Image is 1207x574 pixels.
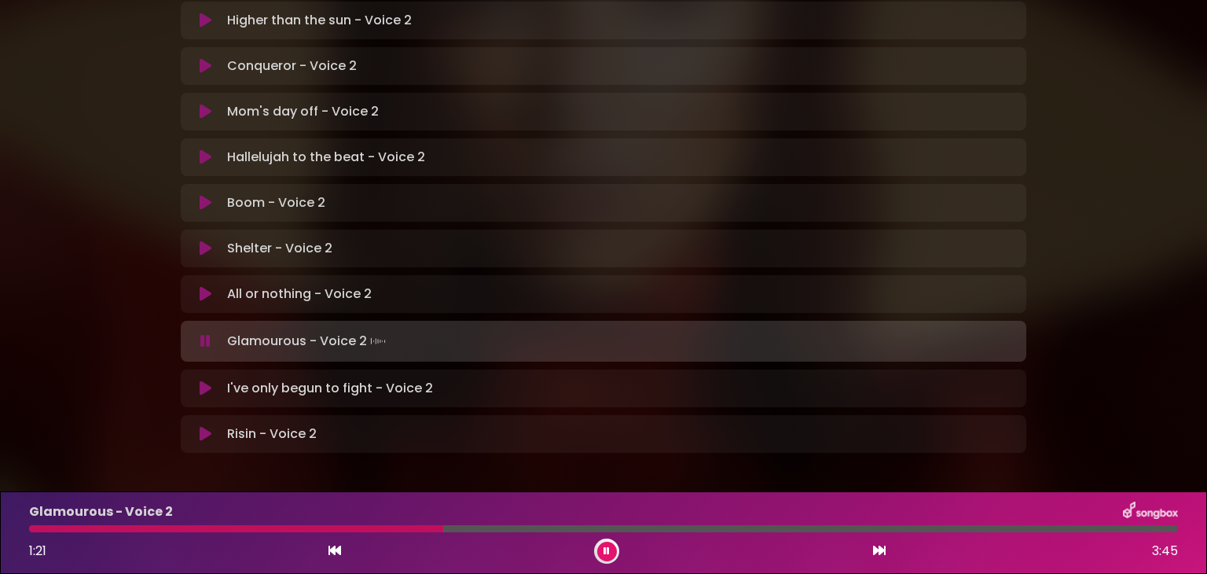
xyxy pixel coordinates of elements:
p: Glamourous - Voice 2 [29,502,173,521]
p: Shelter - Voice 2 [227,239,332,258]
img: songbox-logo-white.png [1123,502,1178,522]
p: Higher than the sun - Voice 2 [227,11,412,30]
p: All or nothing - Voice 2 [227,285,372,304]
p: Hallelujah to the beat - Voice 2 [227,148,425,167]
p: Boom - Voice 2 [227,193,325,212]
p: Mom's day off - Voice 2 [227,102,379,121]
img: waveform4.gif [367,330,389,352]
p: Glamourous - Voice 2 [227,330,389,352]
p: I've only begun to fight - Voice 2 [227,379,433,398]
p: Conqueror - Voice 2 [227,57,357,75]
p: Risin - Voice 2 [227,425,317,443]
